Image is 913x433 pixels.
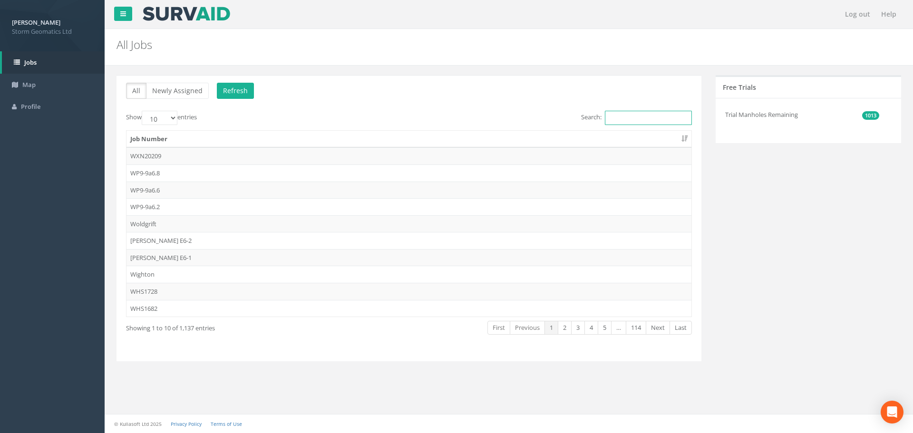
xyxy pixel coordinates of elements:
a: Last [670,321,692,335]
strong: [PERSON_NAME] [12,18,60,27]
td: WHS1728 [126,283,691,300]
span: 1013 [862,111,879,120]
td: WHS1682 [126,300,691,317]
input: Search: [605,111,692,125]
select: Showentries [142,111,177,125]
span: Storm Geomatics Ltd [12,27,93,36]
span: Profile [21,102,40,111]
small: © Kullasoft Ltd 2025 [114,421,162,427]
div: Open Intercom Messenger [881,401,903,423]
button: Newly Assigned [146,83,209,99]
a: 1 [544,321,558,335]
div: Showing 1 to 10 of 1,137 entries [126,320,353,333]
h5: Free Trials [723,84,756,91]
a: 114 [626,321,646,335]
a: 4 [584,321,598,335]
a: 5 [598,321,612,335]
label: Show entries [126,111,197,125]
td: WP9-9a6.8 [126,164,691,182]
a: Terms of Use [211,421,242,427]
a: Next [646,321,670,335]
h2: All Jobs [117,38,768,51]
a: Jobs [2,51,105,74]
td: [PERSON_NAME] E6-2 [126,232,691,249]
td: [PERSON_NAME] E6-1 [126,249,691,266]
td: Woldgrift [126,215,691,232]
label: Search: [581,111,692,125]
td: WXN20209 [126,147,691,164]
li: Trial Manholes Remaining [725,106,879,124]
button: All [126,83,146,99]
a: 2 [558,321,572,335]
td: WP9-9a6.2 [126,198,691,215]
a: 3 [571,321,585,335]
span: Jobs [24,58,37,67]
a: [PERSON_NAME] Storm Geomatics Ltd [12,16,93,36]
button: Refresh [217,83,254,99]
a: Privacy Policy [171,421,202,427]
th: Job Number: activate to sort column ascending [126,131,691,148]
span: Map [22,80,36,89]
a: First [487,321,510,335]
td: WP9-9a6.6 [126,182,691,199]
td: Wighton [126,266,691,283]
a: … [611,321,626,335]
a: Previous [510,321,545,335]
